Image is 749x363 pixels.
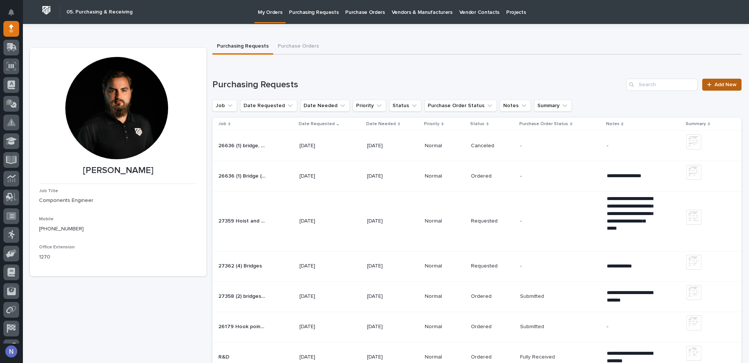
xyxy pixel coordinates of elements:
[389,100,421,112] button: Status
[520,322,546,330] p: Submitted
[218,353,231,360] p: R&D
[626,79,698,91] input: Search
[471,354,514,360] p: Ordered
[425,354,465,360] p: Normal
[39,189,58,193] span: Job Title
[299,218,346,224] p: [DATE]
[39,245,75,249] span: Office Extension
[212,191,741,251] tr: 27359 Hoist and Vortex lifter27359 Hoist and Vortex lifter [DATE][DATE]NormalRequested-- **** ***...
[606,143,653,149] p: -
[218,217,267,224] p: 27359 Hoist and Vortex lifter
[39,217,54,221] span: Mobile
[212,131,741,161] tr: 26636 (1) bridge, (2) Hoists26636 (1) bridge, (2) Hoists [DATE][DATE]NormalCanceled-- -
[240,100,297,112] button: Date Requested
[218,261,263,269] p: 27362 (4) Bridges
[212,251,741,281] tr: 27362 (4) Bridges27362 (4) Bridges [DATE][DATE]NormalRequested-- **** **** ***
[218,120,226,128] p: Job
[534,100,572,112] button: Summary
[66,9,132,15] h2: 05. Purchasing & Receiving
[367,173,414,179] p: [DATE]
[367,324,414,330] p: [DATE]
[3,344,19,359] button: users-avatar
[299,293,346,300] p: [DATE]
[212,39,273,55] button: Purchasing Requests
[471,263,514,269] p: Requested
[471,324,514,330] p: Ordered
[300,100,350,112] button: Date Needed
[39,3,53,17] img: Workspace Logo
[519,120,568,128] p: Purchase Order Status
[39,165,197,176] p: [PERSON_NAME]
[367,218,414,224] p: [DATE]
[606,324,653,330] p: -
[218,172,267,179] p: 26636 (1) Bridge (2) Hoists
[520,292,546,300] p: Submitted
[424,100,497,112] button: Purchase Order Status
[299,120,335,128] p: Date Requested
[520,141,523,149] p: -
[212,312,741,342] tr: 26179 Hook point laser26179 Hook point laser [DATE][DATE]NormalOrderedSubmittedSubmitted -
[218,141,267,149] p: 26636 (1) bridge, (2) Hoists
[425,173,465,179] p: Normal
[425,324,465,330] p: Normal
[218,292,267,300] p: 27358 (2) bridges and 1 vaclifter.
[299,263,346,269] p: [DATE]
[39,197,197,205] p: Components Engineer
[218,322,267,330] p: 26179 Hook point laser
[471,143,514,149] p: Canceled
[212,79,623,90] h1: Purchasing Requests
[520,261,523,269] p: -
[425,263,465,269] p: Normal
[212,100,237,112] button: Job
[212,161,741,191] tr: 26636 (1) Bridge (2) Hoists26636 (1) Bridge (2) Hoists [DATE][DATE]NormalOrdered-- **** **** ****...
[3,4,19,20] button: Notifications
[686,120,706,128] p: Summary
[367,354,414,360] p: [DATE]
[366,120,396,128] p: Date Needed
[367,143,414,149] p: [DATE]
[273,39,323,55] button: Purchase Orders
[367,293,414,300] p: [DATE]
[367,263,414,269] p: [DATE]
[424,120,439,128] p: Priority
[471,173,514,179] p: Ordered
[520,353,556,360] p: Fully Received
[606,120,619,128] p: Notes
[39,253,197,261] p: 1270
[425,293,465,300] p: Normal
[299,143,346,149] p: [DATE]
[471,218,514,224] p: Requested
[470,120,484,128] p: Status
[299,324,346,330] p: [DATE]
[39,226,84,232] a: [PHONE_NUMBER]
[520,217,523,224] p: -
[9,9,19,21] div: Notifications
[425,218,465,224] p: Normal
[520,172,523,179] p: -
[471,293,514,300] p: Ordered
[212,281,741,312] tr: 27358 (2) bridges and 1 vaclifter.27358 (2) bridges and 1 vaclifter. [DATE][DATE]NormalOrderedSub...
[299,354,346,360] p: [DATE]
[500,100,531,112] button: Notes
[714,82,737,87] span: Add New
[425,143,465,149] p: Normal
[353,100,386,112] button: Priority
[299,173,346,179] p: [DATE]
[702,79,741,91] a: Add New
